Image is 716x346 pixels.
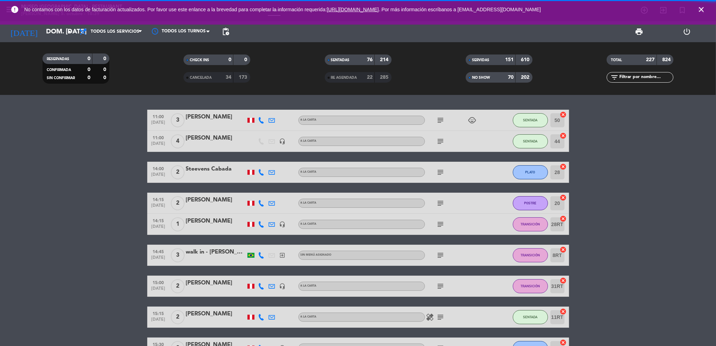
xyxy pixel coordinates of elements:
[646,57,655,62] strong: 227
[88,67,90,72] strong: 0
[301,140,317,142] span: A la carta
[513,248,548,262] button: TRANSICIÓN
[468,116,477,124] i: child_care
[150,224,167,232] span: [DATE]
[47,68,71,72] span: CONFIRMADA
[508,75,514,80] strong: 70
[279,138,286,145] i: headset_mic
[521,75,531,80] strong: 202
[11,5,19,14] i: error
[171,310,185,324] span: 2
[437,168,445,177] i: subject
[437,313,445,321] i: subject
[635,27,643,36] span: print
[239,75,249,80] strong: 173
[171,279,185,293] span: 2
[367,57,373,62] strong: 76
[437,251,445,259] i: subject
[150,120,167,128] span: [DATE]
[472,58,489,62] span: SERVIDAS
[367,75,373,80] strong: 22
[47,57,69,61] span: RESERVADAS
[150,172,167,180] span: [DATE]
[301,315,317,318] span: A la carta
[301,171,317,173] span: A la carta
[190,58,209,62] span: CHECK INS
[150,195,167,203] span: 14:15
[186,248,246,257] div: walk in - [PERSON_NAME]
[171,248,185,262] span: 3
[327,7,379,12] a: [URL][DOMAIN_NAME]
[103,56,108,61] strong: 0
[228,57,231,62] strong: 0
[379,7,541,12] a: . Por más información escríbanos a [EMAIL_ADDRESS][DOMAIN_NAME]
[221,27,230,36] span: pending_actions
[521,57,531,62] strong: 610
[560,308,567,315] i: cancel
[47,76,75,80] span: SIN CONFIRMAR
[525,170,535,174] span: PLATO
[513,134,548,148] button: SENTADA
[150,247,167,255] span: 14:45
[186,113,246,122] div: [PERSON_NAME]
[523,139,537,143] span: SENTADA
[150,141,167,149] span: [DATE]
[697,5,705,14] i: close
[524,201,536,205] span: POSTRE
[560,163,567,170] i: cancel
[560,339,567,346] i: cancel
[186,134,246,143] div: [PERSON_NAME]
[611,58,622,62] span: TOTAL
[150,255,167,263] span: [DATE]
[521,222,540,226] span: TRANSICIÓN
[513,165,548,179] button: PLATO
[226,75,231,80] strong: 34
[521,253,540,257] span: TRANSICIÓN
[5,24,43,39] i: [DATE]
[523,118,537,122] span: SENTADA
[186,196,246,205] div: [PERSON_NAME]
[150,203,167,211] span: [DATE]
[150,309,167,317] span: 15:15
[513,310,548,324] button: SENTADA
[683,27,691,36] i: power_settings_new
[103,75,108,80] strong: 0
[662,57,672,62] strong: 824
[437,116,445,124] i: subject
[437,220,445,229] i: subject
[513,113,548,127] button: SENTADA
[523,315,537,319] span: SENTADA
[171,196,185,210] span: 2
[560,277,567,284] i: cancel
[171,113,185,127] span: 3
[91,29,139,34] span: Todos los servicios
[619,73,673,81] input: Filtrar por nombre...
[560,194,567,201] i: cancel
[150,317,167,325] span: [DATE]
[426,313,434,321] i: healing
[150,286,167,294] span: [DATE]
[186,309,246,319] div: [PERSON_NAME]
[663,21,711,42] div: LOG OUT
[513,217,548,231] button: TRANSICIÓN
[186,278,246,288] div: [PERSON_NAME]
[279,252,286,258] i: exit_to_app
[301,201,317,204] span: A la carta
[171,217,185,231] span: 1
[190,76,212,79] span: CANCELADA
[150,164,167,172] span: 14:00
[24,7,541,12] span: No contamos con los datos de facturación actualizados. Por favor use este enlance a la brevedad p...
[331,76,357,79] span: RE AGENDADA
[186,217,246,226] div: [PERSON_NAME]
[560,111,567,118] i: cancel
[521,284,540,288] span: TRANSICIÓN
[279,221,286,228] i: headset_mic
[186,165,246,174] div: Steevens Cabada
[301,284,317,287] span: A la carta
[171,134,185,148] span: 4
[65,27,74,36] i: arrow_drop_down
[150,278,167,286] span: 15:00
[245,57,249,62] strong: 0
[301,254,332,256] span: Sin menú asignado
[279,283,286,289] i: headset_mic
